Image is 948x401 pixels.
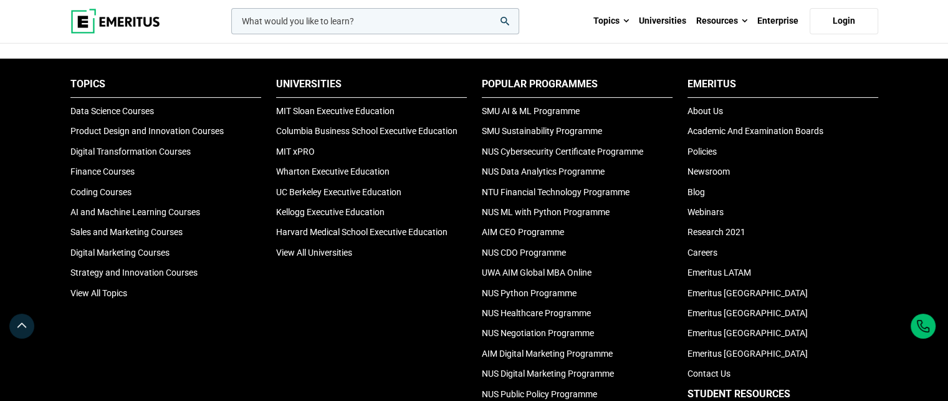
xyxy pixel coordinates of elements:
[482,248,566,258] a: NUS CDO Programme
[482,369,614,379] a: NUS Digital Marketing Programme
[687,187,705,197] a: Blog
[276,207,385,217] a: Kellogg Executive Education
[70,207,200,217] a: AI and Machine Learning Courses
[276,248,352,258] a: View All Universities
[482,308,591,318] a: NUS Healthcare Programme
[482,126,602,136] a: SMU Sustainability Programme
[70,268,198,278] a: Strategy and Innovation Courses
[482,106,580,116] a: SMU AI & ML Programme
[70,167,135,176] a: Finance Courses
[687,268,751,278] a: Emeritus LATAM
[687,288,808,298] a: Emeritus [GEOGRAPHIC_DATA]
[70,248,170,258] a: Digital Marketing Courses
[810,8,878,34] a: Login
[482,207,610,217] a: NUS ML with Python Programme
[687,227,745,237] a: Research 2021
[482,227,564,237] a: AIM CEO Programme
[687,369,730,379] a: Contact Us
[70,227,183,237] a: Sales and Marketing Courses
[276,126,457,136] a: Columbia Business School Executive Education
[70,187,132,197] a: Coding Courses
[276,187,401,197] a: UC Berkeley Executive Education
[276,106,395,116] a: MIT Sloan Executive Education
[70,147,191,157] a: Digital Transformation Courses
[687,207,724,217] a: Webinars
[482,147,643,157] a: NUS Cybersecurity Certificate Programme
[482,288,577,298] a: NUS Python Programme
[482,349,613,359] a: AIM Digital Marketing Programme
[231,8,519,34] input: woocommerce-product-search-field-0
[687,248,717,258] a: Careers
[482,268,591,278] a: UWA AIM Global MBA Online
[70,106,154,116] a: Data Science Courses
[482,389,597,399] a: NUS Public Policy Programme
[482,328,594,338] a: NUS Negotiation Programme
[482,167,605,176] a: NUS Data Analytics Programme
[482,187,630,197] a: NTU Financial Technology Programme
[276,147,315,157] a: MIT xPRO
[687,349,808,359] a: Emeritus [GEOGRAPHIC_DATA]
[276,227,448,237] a: Harvard Medical School Executive Education
[687,147,717,157] a: Policies
[70,126,224,136] a: Product Design and Innovation Courses
[687,167,730,176] a: Newsroom
[687,308,808,318] a: Emeritus [GEOGRAPHIC_DATA]
[687,106,723,116] a: About Us
[70,288,127,298] a: View All Topics
[687,328,808,338] a: Emeritus [GEOGRAPHIC_DATA]
[276,167,390,176] a: Wharton Executive Education
[687,126,823,136] a: Academic And Examination Boards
